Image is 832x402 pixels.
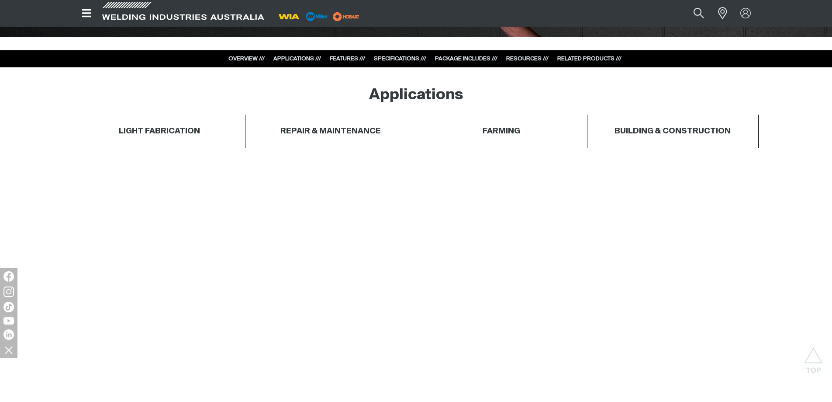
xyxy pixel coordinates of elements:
h4: BUILDING & CONSTRUCTION [592,126,754,136]
img: Instagram [3,287,14,297]
a: FEATURES /// [330,56,365,62]
a: RESOURCES /// [506,56,549,62]
img: LinkedIn [3,329,14,340]
a: PACKAGE INCLUDES /// [435,56,497,62]
a: SPECIFICATIONS /// [374,56,426,62]
h2: Applications [369,86,463,105]
h4: LIGHT FABRICATION [119,126,200,136]
button: Search products [684,3,714,23]
a: OVERVIEW /// [228,56,265,62]
a: APPLICATIONS /// [273,56,321,62]
button: Scroll to top [804,347,823,367]
img: Facebook [3,271,14,282]
h4: REPAIR & MAINTENANCE [280,126,381,136]
a: miller [330,13,362,20]
img: miller [330,10,362,23]
img: TikTok [3,302,14,312]
h4: FARMING [483,126,520,136]
img: hide socials [1,343,16,357]
a: RELATED PRODUCTS /// [557,56,621,62]
img: YouTube [3,317,14,325]
input: Product name or item number... [673,3,713,23]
